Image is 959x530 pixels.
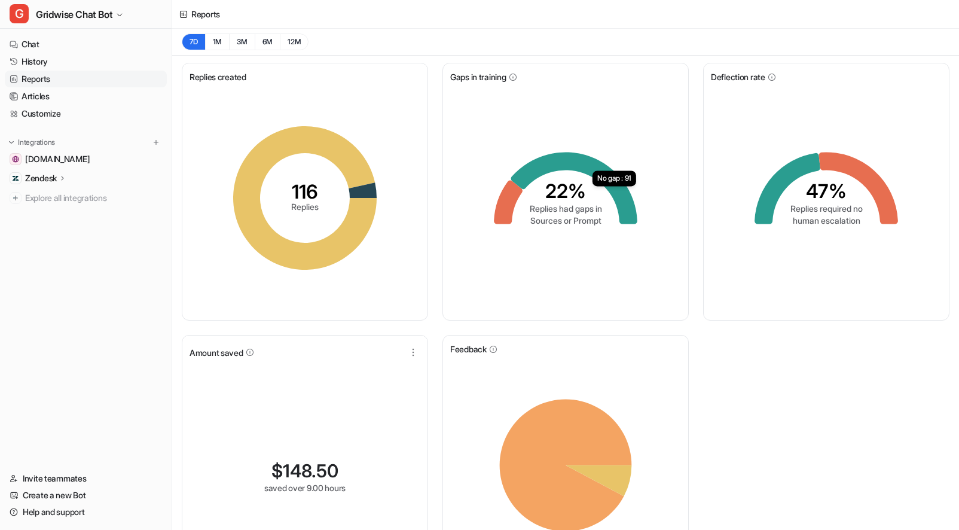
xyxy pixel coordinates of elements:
tspan: human escalation [793,215,860,226]
a: Create a new Bot [5,487,167,504]
img: explore all integrations [10,192,22,204]
tspan: Sources or Prompt [530,215,601,226]
a: Invite teammates [5,470,167,487]
tspan: 116 [292,180,318,203]
button: 7D [182,33,205,50]
span: 148.50 [283,460,338,482]
div: $ [271,460,338,482]
span: Explore all integrations [25,188,162,208]
a: Chat [5,36,167,53]
button: 3M [229,33,255,50]
a: Reports [5,71,167,87]
img: menu_add.svg [152,138,160,147]
div: saved over 9.00 hours [264,482,346,494]
a: gridwise.io[DOMAIN_NAME] [5,151,167,167]
span: Deflection rate [711,71,765,83]
tspan: Replies required no [790,203,863,214]
tspan: Replies [291,202,319,212]
button: 12M [280,33,309,50]
img: gridwise.io [12,156,19,163]
span: Amount saved [190,346,243,359]
a: History [5,53,167,70]
span: G [10,4,29,23]
button: 1M [205,33,230,50]
p: Zendesk [25,172,57,184]
tspan: Replies had gaps in [530,203,602,214]
img: Zendesk [12,175,19,182]
tspan: 22% [545,179,586,203]
img: expand menu [7,138,16,147]
span: [DOMAIN_NAME] [25,153,90,165]
span: Replies created [190,71,246,83]
button: Integrations [5,136,59,148]
span: Gridwise Chat Bot [36,6,112,23]
p: Integrations [18,138,55,147]
tspan: 47% [806,179,847,203]
span: Gaps in training [450,71,506,83]
span: Feedback [450,343,487,355]
div: Reports [191,8,220,20]
a: Articles [5,88,167,105]
button: 6M [255,33,280,50]
a: Help and support [5,504,167,520]
a: Customize [5,105,167,122]
a: Explore all integrations [5,190,167,206]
